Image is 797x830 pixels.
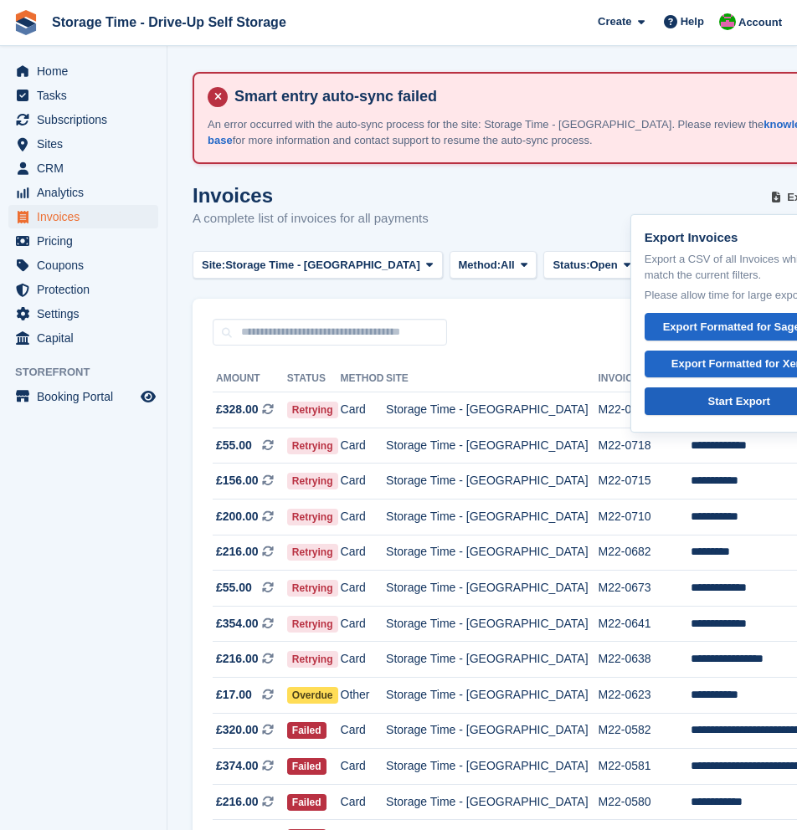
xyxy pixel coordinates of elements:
[599,464,692,500] td: M22-0715
[216,472,259,489] span: £156.00
[599,642,692,678] td: M22-0638
[8,229,158,253] a: menu
[37,254,137,277] span: Coupons
[8,181,158,204] a: menu
[543,251,640,279] button: Status: Open
[8,254,158,277] a: menu
[37,181,137,204] span: Analytics
[216,401,259,418] span: £328.00
[37,132,137,156] span: Sites
[386,677,598,713] td: Storage Time - [GEOGRAPHIC_DATA]
[599,713,692,749] td: M22-0582
[216,437,252,454] span: £55.00
[37,385,137,408] span: Booking Portal
[386,642,598,678] td: Storage Time - [GEOGRAPHIC_DATA]
[386,392,598,428] td: Storage Time - [GEOGRAPHIC_DATA]
[8,326,158,350] a: menu
[287,758,327,775] span: Failed
[599,606,692,642] td: M22-0641
[287,687,338,704] span: Overdue
[193,209,429,228] p: A complete list of invoices for all payments
[599,392,692,428] td: M22-0719
[216,686,252,704] span: £17.00
[341,749,387,785] td: Card
[341,499,387,535] td: Card
[138,387,158,407] a: Preview store
[501,257,515,274] span: All
[598,13,631,30] span: Create
[599,571,692,607] td: M22-0673
[287,722,327,739] span: Failed
[341,713,387,749] td: Card
[216,615,259,633] span: £354.00
[341,366,387,392] th: Method
[341,428,387,464] td: Card
[599,784,692,820] td: M22-0580
[287,509,338,525] span: Retrying
[599,677,692,713] td: M22-0623
[341,571,387,607] td: Card
[37,278,137,301] span: Protection
[216,721,259,739] span: £320.00
[287,402,338,418] span: Retrying
[386,535,598,571] td: Storage Time - [GEOGRAPHIC_DATA]
[287,366,341,392] th: Status
[37,229,137,253] span: Pricing
[287,544,338,561] span: Retrying
[8,385,158,408] a: menu
[599,749,692,785] td: M22-0581
[8,59,158,83] a: menu
[8,108,158,131] a: menu
[287,438,338,454] span: Retrying
[287,794,327,811] span: Failed
[386,784,598,820] td: Storage Time - [GEOGRAPHIC_DATA]
[386,428,598,464] td: Storage Time - [GEOGRAPHIC_DATA]
[216,508,259,525] span: £200.00
[386,499,598,535] td: Storage Time - [GEOGRAPHIC_DATA]
[37,84,137,107] span: Tasks
[386,366,598,392] th: Site
[589,257,617,274] span: Open
[216,543,259,561] span: £216.00
[738,14,782,31] span: Account
[13,10,39,35] img: stora-icon-8386f47178a22dfd0bd8f6a31ec36ba5ce8667c1dd55bd0f319d3a0aa187defe.svg
[193,251,443,279] button: Site: Storage Time - [GEOGRAPHIC_DATA]
[341,464,387,500] td: Card
[341,392,387,428] td: Card
[386,749,598,785] td: Storage Time - [GEOGRAPHIC_DATA]
[341,784,387,820] td: Card
[8,156,158,180] a: menu
[8,84,158,107] a: menu
[8,278,158,301] a: menu
[599,428,692,464] td: M22-0718
[213,366,287,392] th: Amount
[341,535,387,571] td: Card
[45,8,293,36] a: Storage Time - Drive-Up Self Storage
[37,156,137,180] span: CRM
[341,642,387,678] td: Card
[459,257,501,274] span: Method:
[386,571,598,607] td: Storage Time - [GEOGRAPHIC_DATA]
[719,13,736,30] img: Saeed
[15,364,167,381] span: Storefront
[553,257,589,274] span: Status:
[341,677,387,713] td: Other
[708,393,770,410] div: Start Export
[681,13,704,30] span: Help
[193,184,429,207] h1: Invoices
[599,366,692,392] th: Invoice Number
[450,251,537,279] button: Method: All
[225,257,420,274] span: Storage Time - [GEOGRAPHIC_DATA]
[216,793,259,811] span: £216.00
[216,650,259,668] span: £216.00
[8,302,158,325] a: menu
[37,302,137,325] span: Settings
[37,59,137,83] span: Home
[37,108,137,131] span: Subscriptions
[386,606,598,642] td: Storage Time - [GEOGRAPHIC_DATA]
[599,499,692,535] td: M22-0710
[287,473,338,489] span: Retrying
[8,205,158,228] a: menu
[202,257,225,274] span: Site:
[8,132,158,156] a: menu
